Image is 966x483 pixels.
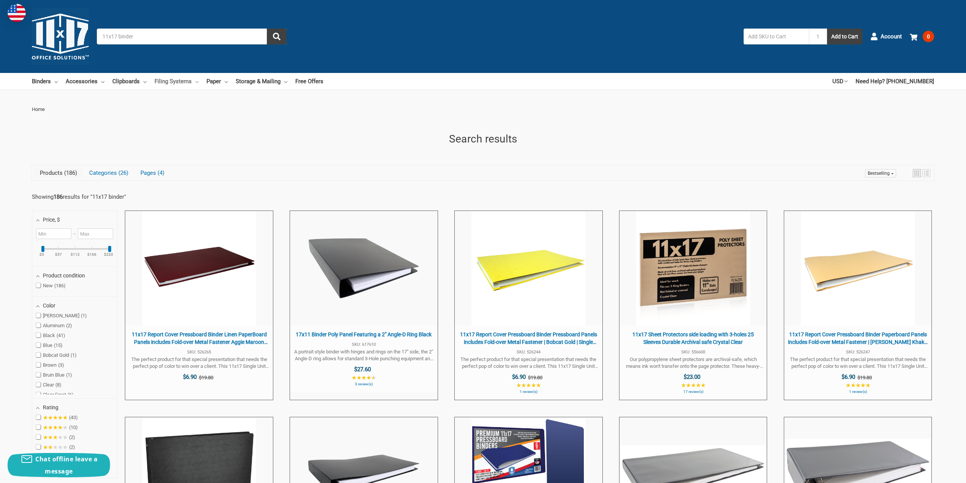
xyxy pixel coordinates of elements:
[32,73,58,90] a: Binders
[455,211,602,400] a: 11x17 Report Cover Pressboard Binder Pressboard Panels includes Fold-over Metal Fastener | Bobcat...
[516,382,541,388] span: ★★★★★
[294,382,433,386] span: 3 review(s)
[290,211,437,392] a: 17x11 Binder Poly Panel Featuring a 2
[43,415,68,421] span: ★★★★★
[32,106,45,112] span: Home
[97,29,287,44] input: Search by keyword, brand or SKU
[43,404,58,410] span: Rating
[788,356,928,370] span: The perfect product for that special presentation that needs the perfect pop of color to win over...
[43,434,68,440] span: ★★★★★
[66,73,104,90] a: Accessories
[36,333,65,339] span: Black
[199,375,213,380] span: $19.80
[43,424,68,431] span: ★★★★★
[43,444,68,450] span: ★★★★★
[788,331,928,346] span: 11x17 Report Cover Pressboard Binder Paperboard Panels includes Fold-over Metal Fastener | [PERSO...
[117,169,128,176] span: 26
[36,228,71,239] input: Minimum value
[294,342,433,347] span: SKU: 617610
[846,382,870,388] span: ★★★★★
[81,313,87,318] span: 1
[294,348,433,362] span: A portrait style binder with hinges and rings on the 17" side, the 2" Angle-D ring allows for sta...
[54,193,63,200] b: 186
[856,73,934,90] a: Need Help? [PHONE_NUMBER]
[92,193,124,200] a: 11x17 binder
[34,168,83,178] a: View Products Tab
[788,390,928,394] span: 1 review(s)
[43,302,55,309] span: Color
[36,382,61,388] span: Clear
[681,382,706,388] span: ★★★★★
[788,350,928,354] span: SKU: 526247
[459,331,598,346] span: 11x17 Report Cover Pressboard Binder Pressboard Panels includes Fold-over Metal Fastener | Bobcat...
[206,73,228,90] a: Paper
[55,217,60,223] span: , $
[154,73,199,90] a: Filing Systems
[351,375,376,381] span: ★★★★★
[36,352,77,358] span: Bobcat Gold
[112,73,147,90] a: Clipboards
[865,169,896,177] a: Sort options
[36,342,63,348] span: Blue
[68,392,74,397] span: 6
[125,211,273,400] a: 11x17 Report Cover Pressboard Binder Linen PaperBoard Panels includes Fold-over Metal Fastener Ag...
[857,375,872,380] span: $19.80
[832,73,848,90] a: USD
[43,272,85,279] span: Product condition
[54,342,63,348] span: 15
[54,283,66,288] span: 186
[129,356,269,370] span: The perfect product for that special presentation that needs the perfect pop of color to win over...
[43,217,60,223] span: Price
[842,374,855,380] span: $6.90
[512,374,526,380] span: $6.90
[295,73,323,90] a: Free Offers
[623,390,763,394] span: 17 review(s)
[129,350,269,354] span: SKU: 526265
[32,193,126,200] div: Showing results for " "
[69,424,78,430] span: 10
[69,444,75,450] span: 2
[71,231,77,237] span: –
[32,8,89,65] img: 11x17.com
[101,253,117,257] ins: $220
[36,323,72,329] span: Aluminum
[36,313,87,319] span: [PERSON_NAME]
[8,4,26,22] img: duty and tax information for United States
[623,350,763,354] span: SKU: 556600
[623,356,763,370] span: Our polypropylene sheet protectors are archival-safe, which means ink won't transfer onto the pag...
[744,29,809,44] input: Add SKU to Cart
[236,73,287,90] a: Storage & Mailing
[69,415,78,420] span: 43
[34,253,50,257] ins: $3
[8,453,110,477] button: Chat offline leave a message
[827,29,862,44] button: Add to Cart
[50,253,66,257] ins: $57
[910,27,934,46] a: 0
[36,372,72,378] span: Bruin Blue
[66,323,72,328] span: 2
[870,27,902,46] a: Account
[78,228,113,239] input: Maximum value
[868,171,890,176] span: Bestselling
[913,169,921,177] a: View grid mode
[69,434,75,440] span: 2
[63,169,77,176] span: 186
[32,131,934,147] h1: Search results
[35,455,98,475] span: Chat offline leave a message
[67,253,83,257] ins: $112
[183,374,197,380] span: $6.90
[459,350,598,354] span: SKU: 526244
[58,362,64,368] span: 3
[623,331,763,346] span: 11x17 Sheet Protectors side loading with 3-holes 25 Sleeves Durable Archival safe Crystal Clear
[129,331,269,346] span: 11x17 Report Cover Pressboard Binder Linen PaperBoard Panels includes Fold-over Metal Fastener Ag...
[619,211,767,400] a: 11x17 Sheet Protectors side loading with 3-holes 25 Sleeves Durable Archival safe Crystal Clear
[55,382,61,388] span: 8
[57,333,65,338] span: 41
[881,32,902,41] span: Account
[923,31,934,42] span: 0
[922,169,930,177] a: View list mode
[459,390,598,394] span: 1 review(s)
[354,366,371,373] span: $27.60
[84,168,134,178] a: View Categories Tab
[459,356,598,370] span: The perfect product for that special presentation that needs the perfect pop of color to win over...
